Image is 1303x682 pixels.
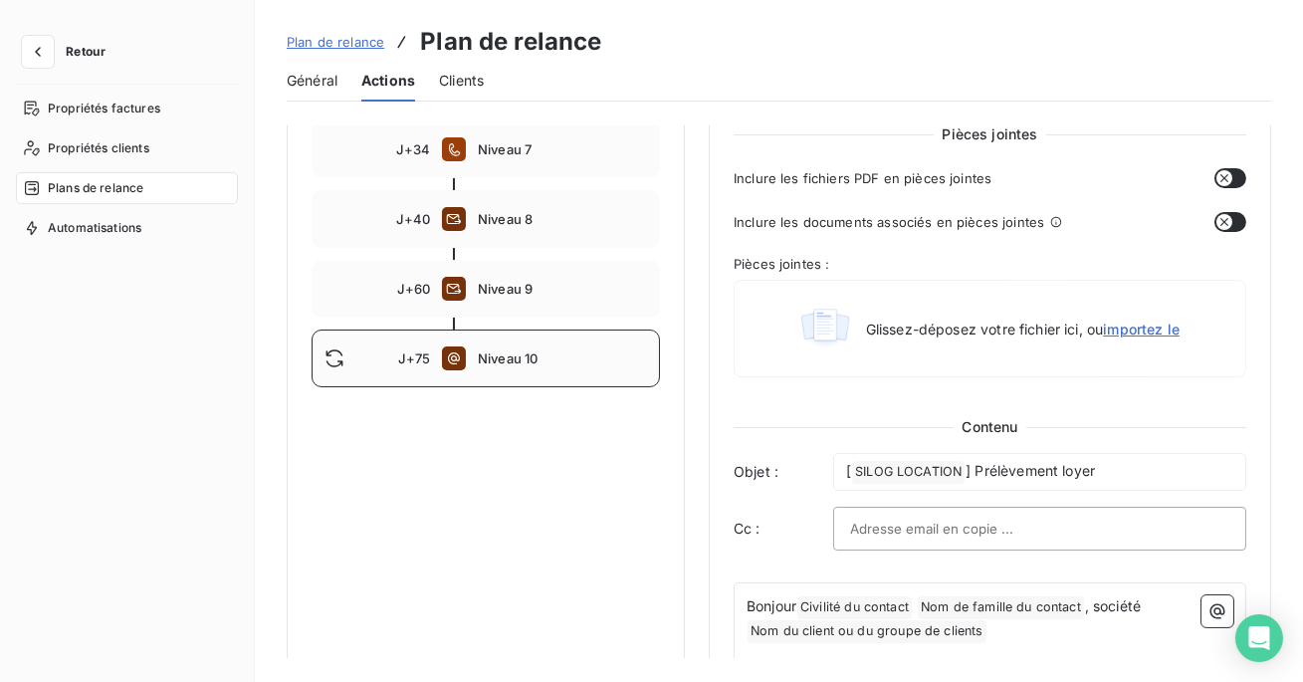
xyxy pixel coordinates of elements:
span: Contenu [954,417,1025,437]
span: Niveau 9 [478,281,647,297]
span: ] Prélèvement loyer [966,462,1095,479]
span: Plans de relance [48,179,143,197]
span: Inclure les fichiers PDF en pièces jointes [734,170,991,186]
span: Retour [66,46,106,58]
span: Pièces jointes : [734,256,1246,272]
a: Plan de relance [287,32,384,52]
button: Retour [16,36,121,68]
span: Objet : [734,462,833,482]
span: Plan de relance [287,34,384,50]
span: J+60 [397,281,430,297]
span: Nom du client ou du groupe de clients [748,620,986,643]
span: [ [846,462,851,479]
span: Pièces jointes [934,124,1045,144]
span: Nom de famille du contact [918,596,1084,619]
input: Adresse email en copie ... [850,514,1064,544]
span: Actions [361,71,415,91]
a: Plans de relance [16,172,238,204]
span: Civilité du contact [797,596,912,619]
span: Glissez-déposez votre fichier ici, ou [866,321,1180,338]
a: Propriétés clients [16,132,238,164]
span: Automatisations [48,219,141,237]
h3: Plan de relance [420,24,601,60]
span: Niveau 8 [478,211,647,227]
span: Propriétés clients [48,139,149,157]
a: Automatisations [16,212,238,244]
span: Propriétés factures [48,100,160,117]
img: illustration [800,305,850,352]
span: J+40 [396,211,430,227]
span: Niveau 10 [478,350,647,366]
span: Clients [439,71,484,91]
div: Open Intercom Messenger [1235,614,1283,662]
span: SILOG LOCATION [852,461,965,484]
label: Cc : [734,519,833,539]
span: importez le [1103,321,1180,338]
span: Bonjour [747,597,796,614]
span: Inclure les documents associés en pièces jointes [734,214,1044,230]
span: , société [1085,597,1141,614]
span: J+75 [398,350,430,366]
a: Propriétés factures [16,93,238,124]
span: Niveau 7 [478,141,647,157]
span: J+34 [396,141,430,157]
span: Général [287,71,337,91]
